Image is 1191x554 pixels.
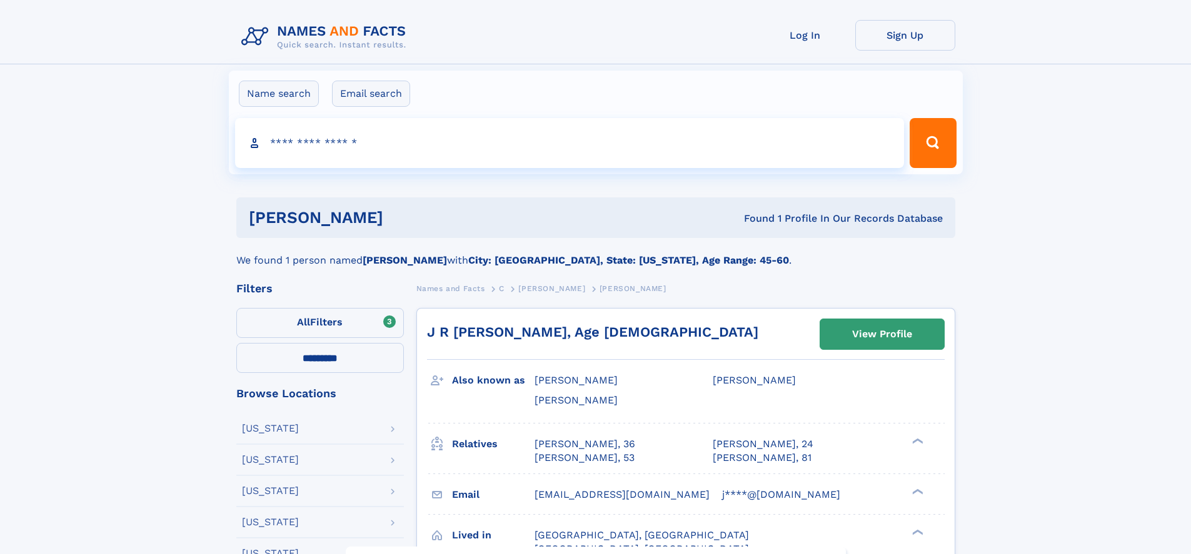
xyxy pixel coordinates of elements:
[535,488,710,500] span: [EMAIL_ADDRESS][DOMAIN_NAME]
[563,212,943,225] div: Found 1 Profile In Our Records Database
[713,451,812,465] a: [PERSON_NAME], 81
[236,238,955,268] div: We found 1 person named with .
[332,81,410,107] label: Email search
[855,20,955,51] a: Sign Up
[242,455,299,465] div: [US_STATE]
[499,284,505,293] span: C
[452,525,535,546] h3: Lived in
[452,370,535,391] h3: Also known as
[452,433,535,455] h3: Relatives
[820,319,944,349] a: View Profile
[416,280,485,296] a: Names and Facts
[239,81,319,107] label: Name search
[235,118,905,168] input: search input
[713,374,796,386] span: [PERSON_NAME]
[468,254,789,266] b: City: [GEOGRAPHIC_DATA], State: [US_STATE], Age Range: 45-60
[499,280,505,296] a: C
[535,374,618,386] span: [PERSON_NAME]
[242,486,299,496] div: [US_STATE]
[363,254,447,266] b: [PERSON_NAME]
[452,484,535,505] h3: Email
[242,423,299,433] div: [US_STATE]
[236,20,416,54] img: Logo Names and Facts
[236,308,404,338] label: Filters
[852,320,912,349] div: View Profile
[909,528,924,536] div: ❯
[910,118,956,168] button: Search Button
[297,316,310,328] span: All
[909,487,924,495] div: ❯
[535,437,635,451] a: [PERSON_NAME], 36
[535,529,749,541] span: [GEOGRAPHIC_DATA], [GEOGRAPHIC_DATA]
[755,20,855,51] a: Log In
[713,437,813,451] a: [PERSON_NAME], 24
[236,388,404,399] div: Browse Locations
[600,284,666,293] span: [PERSON_NAME]
[909,437,924,445] div: ❯
[535,394,618,406] span: [PERSON_NAME]
[249,210,564,225] h1: [PERSON_NAME]
[242,517,299,527] div: [US_STATE]
[236,283,404,294] div: Filters
[427,324,758,340] a: J R [PERSON_NAME], Age [DEMOGRAPHIC_DATA]
[518,284,585,293] span: [PERSON_NAME]
[535,451,635,465] a: [PERSON_NAME], 53
[518,280,585,296] a: [PERSON_NAME]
